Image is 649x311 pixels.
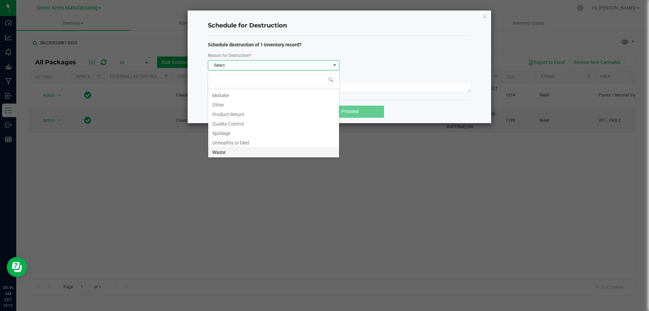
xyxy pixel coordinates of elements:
[341,109,359,114] span: Proceed
[208,21,471,30] h4: Schedule for Destruction
[316,106,384,118] button: Proceed
[208,52,251,59] label: Reason for Destruction
[208,42,302,47] strong: Schedule destruction of 1 inventory record?
[7,257,27,277] iframe: Resource center
[208,61,331,70] span: Select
